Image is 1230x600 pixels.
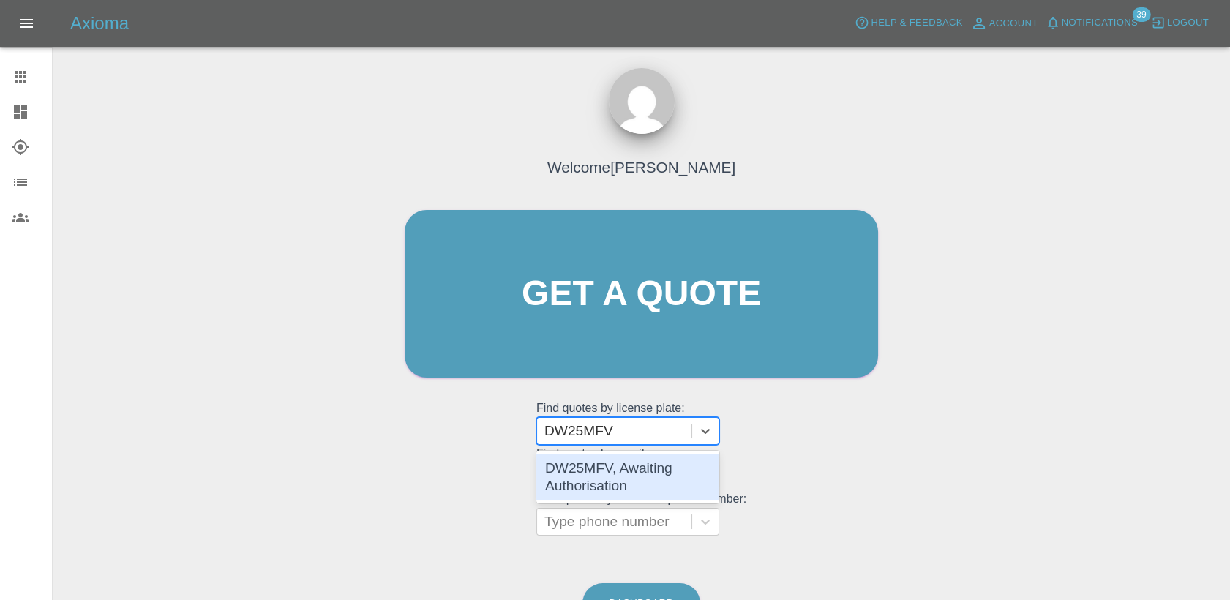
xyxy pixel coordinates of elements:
span: Account [989,15,1038,32]
button: Help & Feedback [851,12,966,34]
span: 39 [1132,7,1150,22]
button: Open drawer [9,6,44,41]
span: Logout [1167,15,1209,31]
h5: Axioma [70,12,129,35]
grid: Find quotes by customer phone number: [536,492,746,536]
div: DW25MFV, Awaiting Authorisation [536,454,719,500]
button: Notifications [1042,12,1141,34]
grid: Find quotes by license plate: [536,402,746,445]
h4: Welcome [PERSON_NAME] [547,156,735,179]
span: Notifications [1062,15,1138,31]
a: Get a quote [405,210,878,378]
grid: Find quotes by email: [536,447,746,490]
a: Account [967,12,1042,35]
span: Help & Feedback [871,15,962,31]
button: Logout [1147,12,1212,34]
img: ... [609,68,675,134]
